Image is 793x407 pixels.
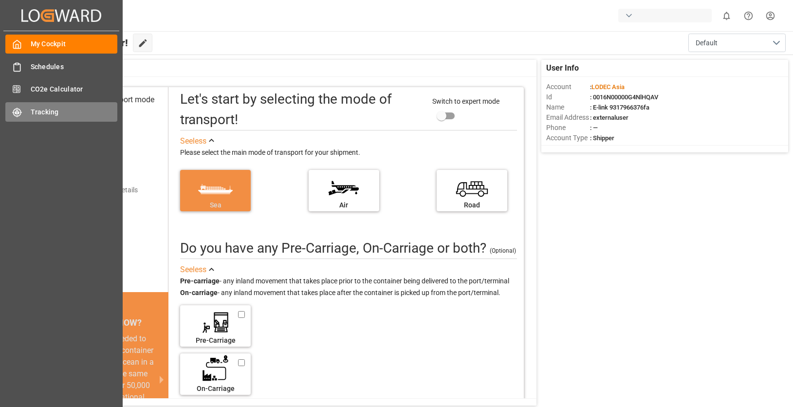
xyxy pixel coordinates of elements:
[238,310,245,319] input: Pre-Carriage
[590,104,649,111] span: : E-link 9317966376fa
[180,135,206,147] div: See less
[185,200,246,210] div: Sea
[590,134,614,142] span: : Shipper
[590,124,598,131] span: : —
[180,276,517,299] div: - any inland movement that takes place prior to the container being delivered to the port/termina...
[546,123,590,133] span: Phone
[590,83,625,91] span: :
[180,277,220,285] strong: Pre-carriage
[31,107,118,117] span: Tracking
[716,5,738,27] button: show 0 new notifications
[185,384,246,394] div: On-Carriage
[5,80,117,99] a: CO2e Calculator
[546,62,579,74] span: User Info
[546,102,590,112] span: Name
[79,94,154,106] div: Select transport mode
[590,114,628,121] span: : externaluser
[546,92,590,102] span: Id
[180,89,423,130] div: Let's start by selecting the mode of transport!
[442,200,502,210] div: Road
[590,93,658,101] span: : 0016N00000G4NlHQAV
[432,97,499,105] span: Switch to expert mode
[314,200,374,210] div: Air
[696,38,718,48] span: Default
[180,238,486,259] div: Do you have any Pre-Carriage, On-Carriage or both? (optional)
[238,358,245,367] input: On-Carriage
[546,112,590,123] span: Email Address
[688,34,786,52] button: open menu
[5,35,117,54] a: My Cockpit
[591,83,625,91] span: LODEC Asia
[546,82,590,92] span: Account
[31,84,118,94] span: CO2e Calculator
[5,102,117,121] a: Tracking
[490,246,516,255] div: (Optional)
[185,335,246,346] div: Pre-Carriage
[180,289,218,296] strong: On-carriage
[31,39,118,49] span: My Cockpit
[180,147,517,159] div: Please select the main mode of transport for your shipment.
[180,264,206,276] div: See less
[5,57,117,76] a: Schedules
[546,133,590,143] span: Account Type
[31,62,118,72] span: Schedules
[77,185,138,195] div: Add shipping details
[738,5,759,27] button: Help Center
